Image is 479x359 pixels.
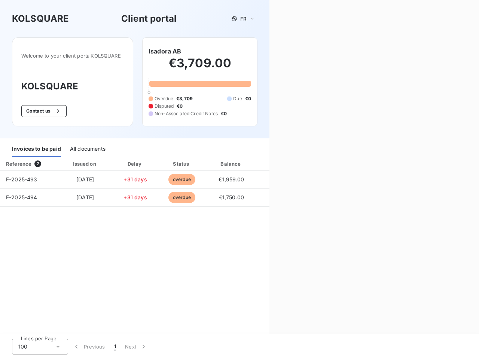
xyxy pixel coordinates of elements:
span: €3,709 [176,95,193,102]
span: 1 [114,343,116,350]
h2: €3,709.00 [149,56,251,78]
span: [DATE] [76,176,94,182]
h3: Client portal [121,12,177,25]
div: Invoices to be paid [12,141,61,157]
span: €1,959.00 [219,176,244,182]
span: +31 days [123,194,147,200]
div: PDF [259,160,296,168]
span: Overdue [155,95,173,102]
div: All documents [70,141,106,157]
span: [DATE] [76,194,94,200]
span: €1,750.00 [219,194,244,200]
span: €0 [245,95,251,102]
span: F-2025-494 [6,194,37,200]
span: overdue [168,192,195,203]
button: Next [120,339,152,355]
span: 100 [18,343,27,350]
span: 2 [34,160,41,167]
div: Status [159,160,204,168]
span: Non-Associated Credit Notes [155,110,218,117]
h3: KOLSQUARE [12,12,69,25]
button: Contact us [21,105,67,117]
h3: KOLSQUARE [21,80,124,93]
span: FR [240,16,246,22]
span: Welcome to your client portal KOLSQUARE [21,53,124,59]
button: 1 [110,339,120,355]
span: Disputed [155,103,174,110]
div: Reference [6,161,31,167]
h6: Isadora AB [149,47,181,56]
div: Issued on [59,160,111,168]
span: 0 [147,89,150,95]
div: Balance [207,160,256,168]
span: +31 days [123,176,147,182]
span: overdue [168,174,195,185]
div: Delay [114,160,157,168]
button: Previous [68,339,110,355]
span: Due [233,95,242,102]
span: €0 [177,103,183,110]
span: €0 [221,110,227,117]
span: F-2025-493 [6,176,37,182]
